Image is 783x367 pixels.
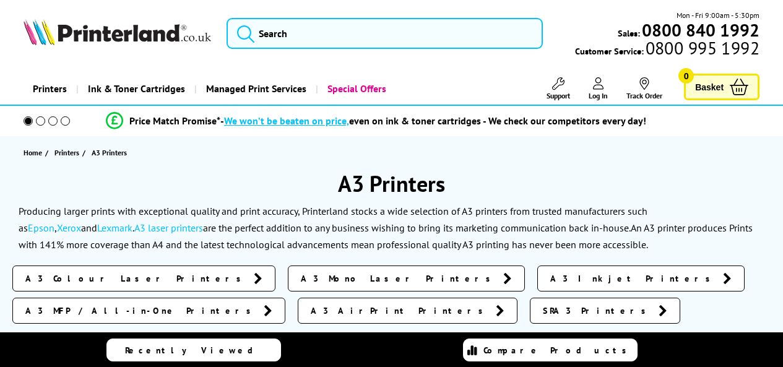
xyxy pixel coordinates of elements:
a: Compare Products [463,339,638,361]
a: Recently Viewed [106,339,281,361]
a: Track Order [626,77,662,100]
a: Printers [24,73,76,105]
a: A3 laser printers [134,222,203,234]
img: Printerland Logo [24,19,211,45]
span: 0 [678,68,694,84]
span: Support [547,91,570,100]
span: A3 Mono Laser Printers [301,272,497,285]
span: Mon - Fri 9:00am - 5:30pm [677,9,759,21]
a: Log In [589,77,608,100]
a: Home [24,146,45,159]
a: Basket 0 [684,74,759,100]
a: Epson [28,222,54,234]
span: Log In [589,91,608,100]
a: Special Offers [316,73,396,105]
a: A3 Colour Laser Printers [12,266,275,291]
span: Compare Products [483,345,633,356]
a: A3 Inkjet Printers [537,266,745,291]
span: Ink & Toner Cartridges [88,73,185,105]
a: Support [547,77,570,100]
a: A3 MFP / All-in-One Printers [12,298,285,324]
span: A3 Printers [92,148,127,157]
a: A3 AirPrint Printers [298,298,517,324]
span: Sales: [618,27,640,39]
span: A3 Colour Laser Printers [25,272,248,285]
span: Recently Viewed [125,345,266,356]
span: 0800 995 1992 [644,42,759,54]
a: Ink & Toner Cartridges [76,73,194,105]
a: Printerland Logo [24,19,211,48]
span: A3 MFP / All-in-One Printers [25,304,257,317]
span: We won’t be beaten on price, [224,114,349,127]
span: A3 AirPrint Printers [311,304,490,317]
a: Printers [54,146,82,159]
h1: A3 Printers [12,169,771,198]
span: Printers [54,146,79,159]
li: modal_Promise [6,110,746,132]
span: A3 Inkjet Printers [550,272,717,285]
a: A3 Mono Laser Printers [288,266,525,291]
p: Producing larger prints with exceptional quality and print accuracy, Printerland stocks a wide se... [19,205,647,234]
span: Price Match Promise* [129,114,220,127]
a: Xerox [57,222,81,234]
a: Lexmark [97,222,132,234]
span: Basket [695,79,724,95]
input: Search [227,18,543,49]
span: SRA3 Printers [543,304,652,317]
b: 0800 840 1992 [642,19,759,41]
a: Managed Print Services [194,73,316,105]
a: SRA3 Printers [530,298,680,324]
span: Customer Service: [575,42,759,57]
div: - even on ink & toner cartridges - We check our competitors every day! [220,114,646,127]
a: 0800 840 1992 [640,24,759,36]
